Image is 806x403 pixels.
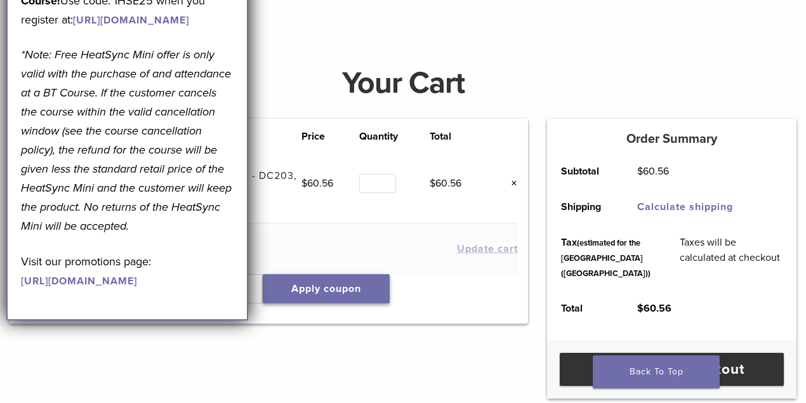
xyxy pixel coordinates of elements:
[547,225,665,291] th: Tax
[560,353,784,386] a: Proceed to checkout
[21,48,232,233] em: *Note: Free HeatSync Mini offer is only valid with the purchase of and attendance at a BT Course....
[665,225,796,291] td: Taxes will be calculated at checkout
[561,238,651,279] small: (estimated for the [GEOGRAPHIC_DATA] ([GEOGRAPHIC_DATA]))
[430,177,435,190] span: $
[637,302,644,315] span: $
[263,274,390,303] button: Apply coupon
[457,244,518,254] button: Update cart
[359,129,430,144] th: Quantity
[637,201,733,213] a: Calculate shipping
[430,129,487,144] th: Total
[21,252,234,290] p: Visit our promotions page:
[301,177,307,190] span: $
[501,175,518,192] a: Remove this item
[637,165,643,178] span: $
[637,302,671,315] bdi: 60.56
[21,275,137,287] a: [URL][DOMAIN_NAME]
[637,165,669,178] bdi: 60.56
[73,14,189,27] a: [URL][DOMAIN_NAME]
[547,154,623,189] th: Subtotal
[301,129,359,144] th: Price
[301,177,333,190] bdi: 60.56
[547,131,796,147] h5: Order Summary
[547,189,623,225] th: Shipping
[593,355,720,388] a: Back To Top
[547,291,623,326] th: Total
[430,177,461,190] bdi: 60.56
